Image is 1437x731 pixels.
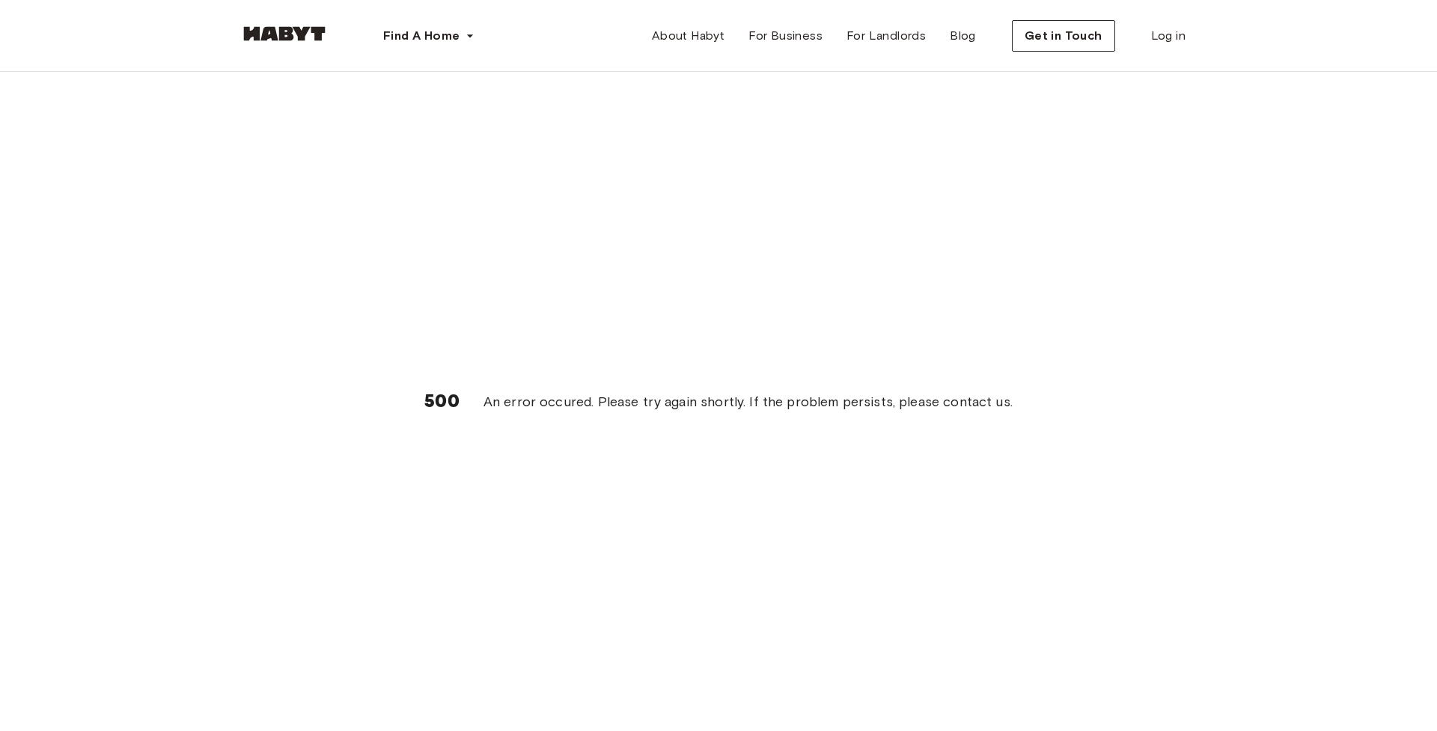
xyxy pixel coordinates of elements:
span: For Landlords [846,27,926,45]
span: Log in [1151,27,1186,45]
button: Get in Touch [1012,20,1115,52]
img: Habyt [239,26,329,41]
span: Blog [950,27,976,45]
a: For Landlords [835,21,938,51]
a: About Habyt [640,21,736,51]
span: Get in Touch [1025,27,1102,45]
span: An error occured. Please try again shortly. If the problem persists, please contact us. [483,392,1013,412]
a: For Business [736,21,835,51]
span: For Business [748,27,823,45]
button: Find A Home [371,21,486,51]
a: Log in [1139,21,1197,51]
a: Blog [938,21,988,51]
span: About Habyt [652,27,724,45]
h6: 500 [424,386,460,418]
span: Find A Home [383,27,460,45]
